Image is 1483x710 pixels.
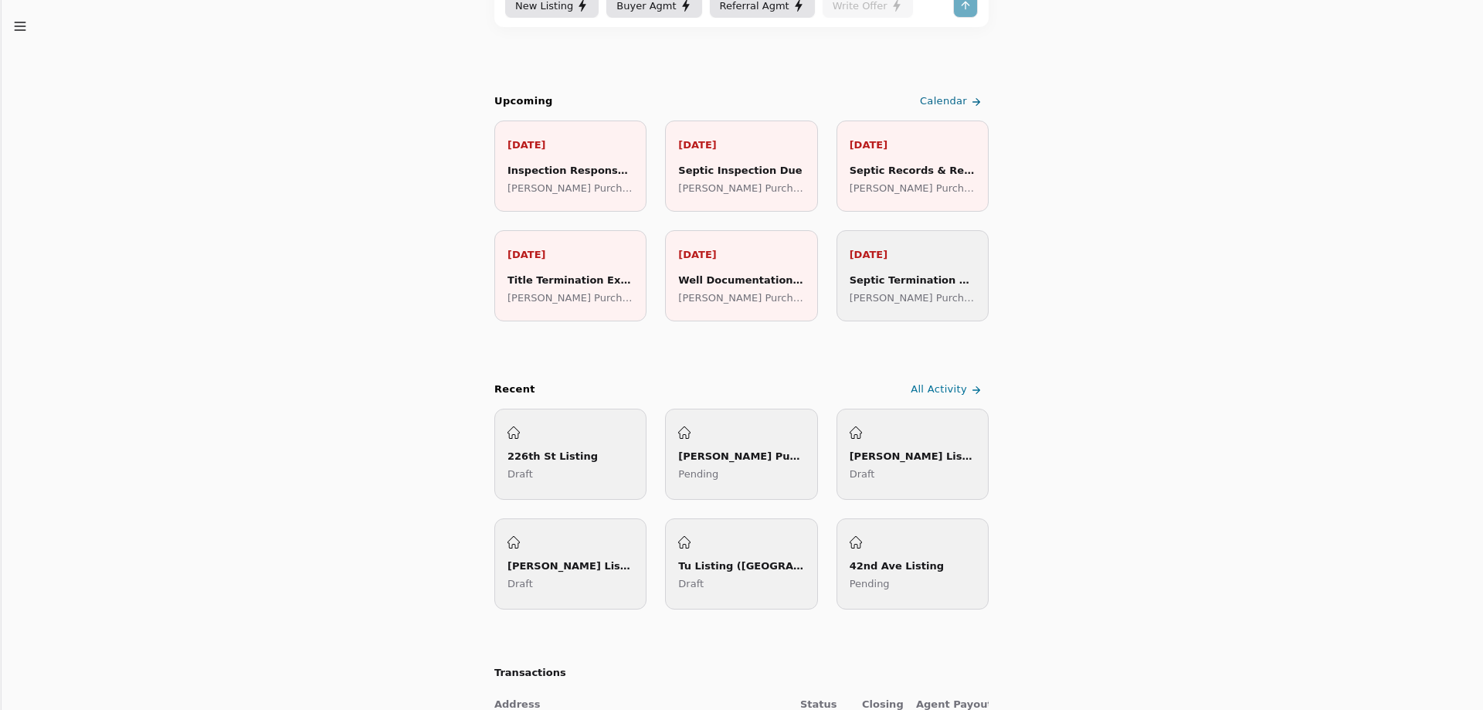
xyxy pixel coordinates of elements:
[850,466,976,482] p: Draft
[911,382,967,398] span: All Activity
[507,180,633,196] p: [PERSON_NAME] Purchase ([GEOGRAPHIC_DATA])
[850,448,976,464] div: [PERSON_NAME] Listing ([GEOGRAPHIC_DATA])
[494,518,646,610] a: [PERSON_NAME] Listing ([GEOGRAPHIC_DATA])Draft
[678,466,804,482] p: Pending
[678,246,804,263] p: [DATE]
[678,290,804,306] p: [PERSON_NAME] Purchase ([GEOGRAPHIC_DATA])
[665,409,817,500] a: [PERSON_NAME] Purchase ([GEOGRAPHIC_DATA])Pending
[678,180,804,196] p: [PERSON_NAME] Purchase ([GEOGRAPHIC_DATA])
[850,137,976,153] p: [DATE]
[850,290,976,306] p: [PERSON_NAME] Purchase ([PERSON_NAME][GEOGRAPHIC_DATA])
[507,576,633,592] p: Draft
[917,89,989,114] a: Calendar
[850,246,976,263] p: [DATE]
[850,180,976,196] p: [PERSON_NAME] Purchase ([GEOGRAPHIC_DATA])
[507,137,633,153] p: [DATE]
[494,93,553,110] h2: Upcoming
[494,121,646,212] a: [DATE]Inspection Response Due[PERSON_NAME] Purchase ([GEOGRAPHIC_DATA])
[494,665,989,681] h2: Transactions
[850,272,976,288] div: Septic Termination Deadline
[678,272,804,288] div: Well Documentation Due
[920,93,967,110] span: Calendar
[837,409,989,500] a: [PERSON_NAME] Listing ([GEOGRAPHIC_DATA])Draft
[494,382,535,398] div: Recent
[837,518,989,610] a: 42nd Ave ListingPending
[837,121,989,212] a: [DATE]Septic Records & Reports Due[PERSON_NAME] Purchase ([GEOGRAPHIC_DATA])
[665,230,817,321] a: [DATE]Well Documentation Due[PERSON_NAME] Purchase ([GEOGRAPHIC_DATA])
[678,558,804,574] div: Tu Listing ([GEOGRAPHIC_DATA])
[507,448,633,464] div: 226th St Listing
[678,137,804,153] p: [DATE]
[507,272,633,288] div: Title Termination Expires
[507,466,633,482] p: Draft
[678,576,804,592] p: Draft
[837,230,989,321] a: [DATE]Septic Termination Deadline[PERSON_NAME] Purchase ([PERSON_NAME][GEOGRAPHIC_DATA])
[678,448,804,464] div: [PERSON_NAME] Purchase ([GEOGRAPHIC_DATA])
[507,162,633,178] div: Inspection Response Due
[908,377,989,403] a: All Activity
[494,230,646,321] a: [DATE]Title Termination Expires[PERSON_NAME] Purchase ([GEOGRAPHIC_DATA])
[494,409,646,500] a: 226th St ListingDraft
[678,162,804,178] div: Septic Inspection Due
[507,246,633,263] p: [DATE]
[850,162,976,178] div: Septic Records & Reports Due
[665,121,817,212] a: [DATE]Septic Inspection Due[PERSON_NAME] Purchase ([GEOGRAPHIC_DATA])
[507,558,633,574] div: [PERSON_NAME] Listing ([GEOGRAPHIC_DATA])
[850,576,976,592] p: Pending
[850,558,976,574] div: 42nd Ave Listing
[507,290,633,306] p: [PERSON_NAME] Purchase ([GEOGRAPHIC_DATA])
[665,518,817,610] a: Tu Listing ([GEOGRAPHIC_DATA])Draft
